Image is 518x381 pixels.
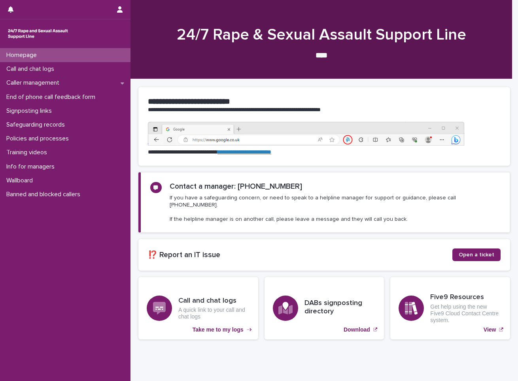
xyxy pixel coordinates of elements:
[3,79,66,87] p: Caller management
[484,326,496,333] p: View
[430,303,502,323] p: Get help using the new Five9 Cloud Contact Centre system.
[3,93,102,101] p: End of phone call feedback form
[3,51,43,59] p: Homepage
[138,277,258,339] a: Take me to my logs
[138,25,504,44] h1: 24/7 Rape & Sexual Assault Support Line
[452,248,501,261] a: Open a ticket
[3,177,39,184] p: Wallboard
[170,182,302,191] h2: Contact a manager: [PHONE_NUMBER]
[3,163,61,171] p: Info for managers
[3,135,75,142] p: Policies and processes
[265,277,384,339] a: Download
[178,307,250,320] p: A quick link to your call and chat logs
[3,191,87,198] p: Banned and blocked callers
[344,326,370,333] p: Download
[390,277,510,339] a: View
[6,26,70,42] img: rhQMoQhaT3yELyF149Cw
[430,293,502,302] h3: Five9 Resources
[304,299,376,316] h3: DABs signposting directory
[3,121,71,129] p: Safeguarding records
[3,107,58,115] p: Signposting links
[3,149,53,156] p: Training videos
[459,252,494,258] span: Open a ticket
[178,297,250,305] h3: Call and chat logs
[3,65,60,73] p: Call and chat logs
[193,326,244,333] p: Take me to my logs
[148,122,464,146] img: https%3A%2F%2Fcdn.document360.io%2F0deca9d6-0dac-4e56-9e8f-8d9979bfce0e%2FImages%2FDocumentation%...
[170,194,500,223] p: If you have a safeguarding concern, or need to speak to a helpline manager for support or guidanc...
[148,250,452,260] h2: ⁉️ Report an IT issue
